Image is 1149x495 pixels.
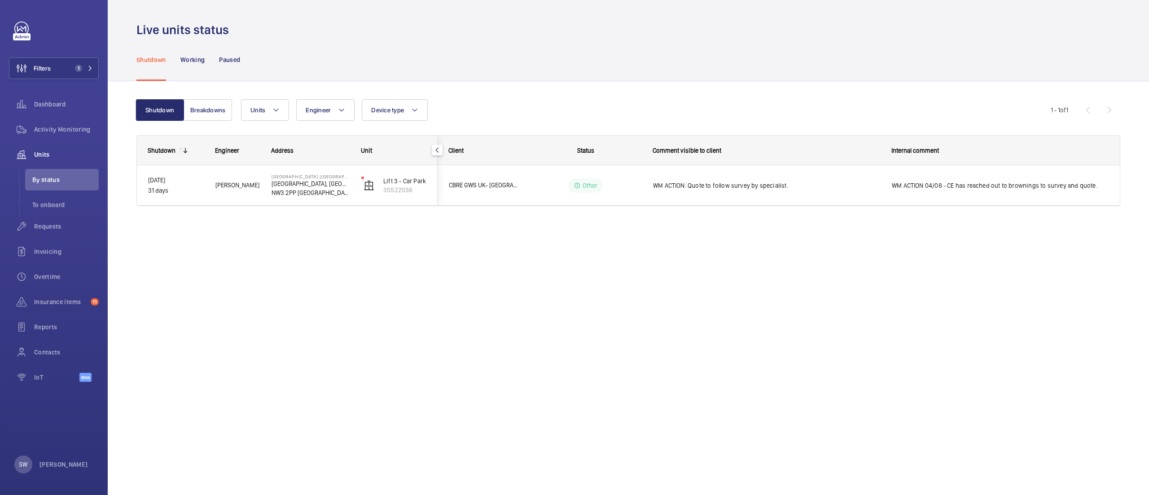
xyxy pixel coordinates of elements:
button: Shutdown [136,99,184,121]
span: Status [577,147,594,154]
img: elevator.svg [364,180,374,191]
p: SW [19,460,27,469]
span: Activity Monitoring [34,125,99,134]
span: IoT [34,373,79,382]
p: 31 days [148,186,204,196]
p: Other [583,181,598,190]
button: Units [241,99,289,121]
h1: Live units status [136,22,234,38]
p: [PERSON_NAME] [39,460,88,469]
span: Comment visible to client [653,147,721,154]
p: [GEOGRAPHIC_DATA], [GEOGRAPHIC_DATA] [272,179,350,188]
button: Device type [362,99,428,121]
span: Engineer [306,106,331,114]
button: Engineer [296,99,355,121]
span: 11 [91,298,99,305]
p: Shutdown [136,55,166,64]
p: Paused [219,55,240,64]
button: Breakdowns [184,99,232,121]
span: Filters [34,64,51,73]
span: Requests [34,222,99,231]
p: Lift 3 - Car Park [383,177,426,186]
button: Filters1 [9,57,99,79]
span: Address [271,147,294,154]
span: Insurance items [34,297,87,306]
span: Dashboard [34,100,99,109]
span: Client [448,147,464,154]
span: [PERSON_NAME] [215,180,260,190]
span: Units [34,150,99,159]
span: Invoicing [34,247,99,256]
span: CBRE GWS UK- [GEOGRAPHIC_DATA] [GEOGRAPHIC_DATA]) [449,180,518,190]
p: [GEOGRAPHIC_DATA] ([GEOGRAPHIC_DATA]) [272,174,350,179]
span: WM ACTION: Quote to follow survey by specialist. [653,181,880,190]
div: Shutdown [148,147,175,154]
p: 35522036 [383,186,426,194]
span: 1 - 1 1 [1051,107,1068,113]
p: Working [180,55,205,64]
p: NW3 2PP [GEOGRAPHIC_DATA] [272,188,350,197]
span: Engineer [215,147,239,154]
span: of [1060,106,1066,114]
span: Internal comment [891,147,939,154]
span: Overtime [34,272,99,281]
span: To onboard [32,200,99,209]
span: By status [32,175,99,184]
span: WM ACTION 04/08 - CE has reached out to brownings to survey and quote. [892,181,1108,190]
p: [DATE] [148,175,204,186]
span: Contacts [34,348,99,357]
span: Units [250,106,265,114]
span: 1 [75,65,82,72]
span: Device type [371,106,404,114]
span: Reports [34,323,99,331]
span: Beta [79,373,92,382]
div: Unit [361,147,427,154]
